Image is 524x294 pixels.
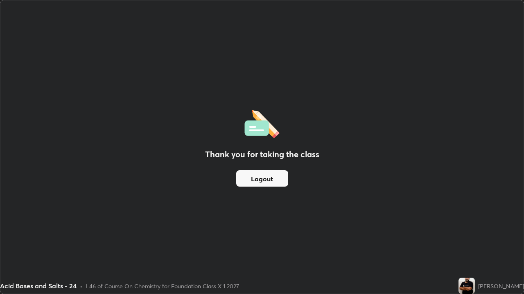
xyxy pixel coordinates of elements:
[236,170,288,187] button: Logout
[80,282,83,290] div: •
[478,282,524,290] div: [PERSON_NAME]
[458,278,475,294] img: a01082944b8c4f22862f39c035533313.jpg
[86,282,239,290] div: L46 of Course On Chemistry for Foundation Class X 1 2027
[205,148,319,160] h2: Thank you for taking the class
[244,107,280,138] img: offlineFeedback.1438e8b3.svg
